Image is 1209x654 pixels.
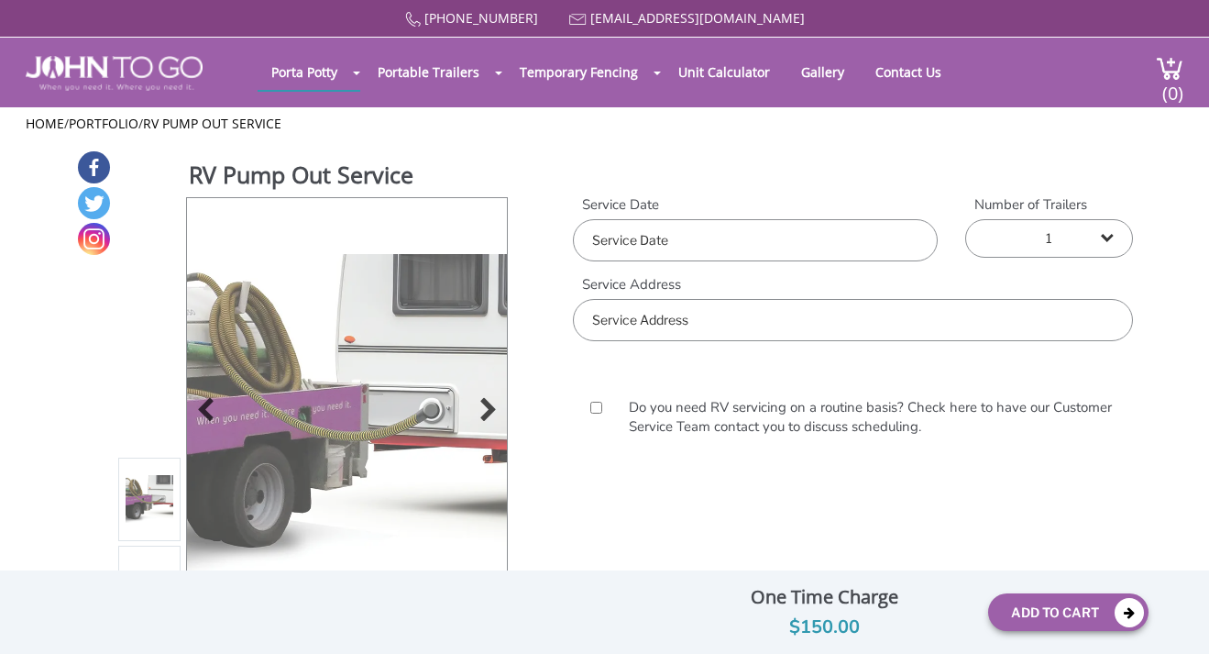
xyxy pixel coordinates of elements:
[676,613,974,642] div: $150.00
[26,115,64,132] a: Home
[676,582,974,613] div: One Time Charge
[424,9,538,27] a: [PHONE_NUMBER]
[573,275,1133,294] label: Service Address
[1156,56,1183,81] img: cart a
[78,223,110,255] a: Instagram
[187,254,508,571] img: Product
[189,159,510,195] h1: RV Pump Out Service
[26,115,1183,133] ul: / /
[590,9,805,27] a: [EMAIL_ADDRESS][DOMAIN_NAME]
[69,115,138,132] a: Portfolio
[506,54,652,90] a: Temporary Fencing
[1162,66,1184,105] span: (0)
[573,219,938,261] input: Service Date
[78,187,110,219] a: Twitter
[258,54,351,90] a: Porta Potty
[573,195,938,215] label: Service Date
[405,12,421,28] img: Call
[26,56,203,91] img: JOHN to go
[126,475,173,522] img: Product
[787,54,858,90] a: Gallery
[569,14,587,26] img: Mail
[965,195,1134,215] label: Number of Trailers
[665,54,784,90] a: Unit Calculator
[364,54,493,90] a: Portable Trailers
[143,115,281,132] a: RV Pump Out Service
[573,299,1133,341] input: Service Address
[620,398,1119,438] label: Do you need RV servicing on a routine basis? Check here to have our Customer Service Team contact...
[862,54,955,90] a: Contact Us
[78,151,110,183] a: Facebook
[988,593,1149,631] button: Add To Cart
